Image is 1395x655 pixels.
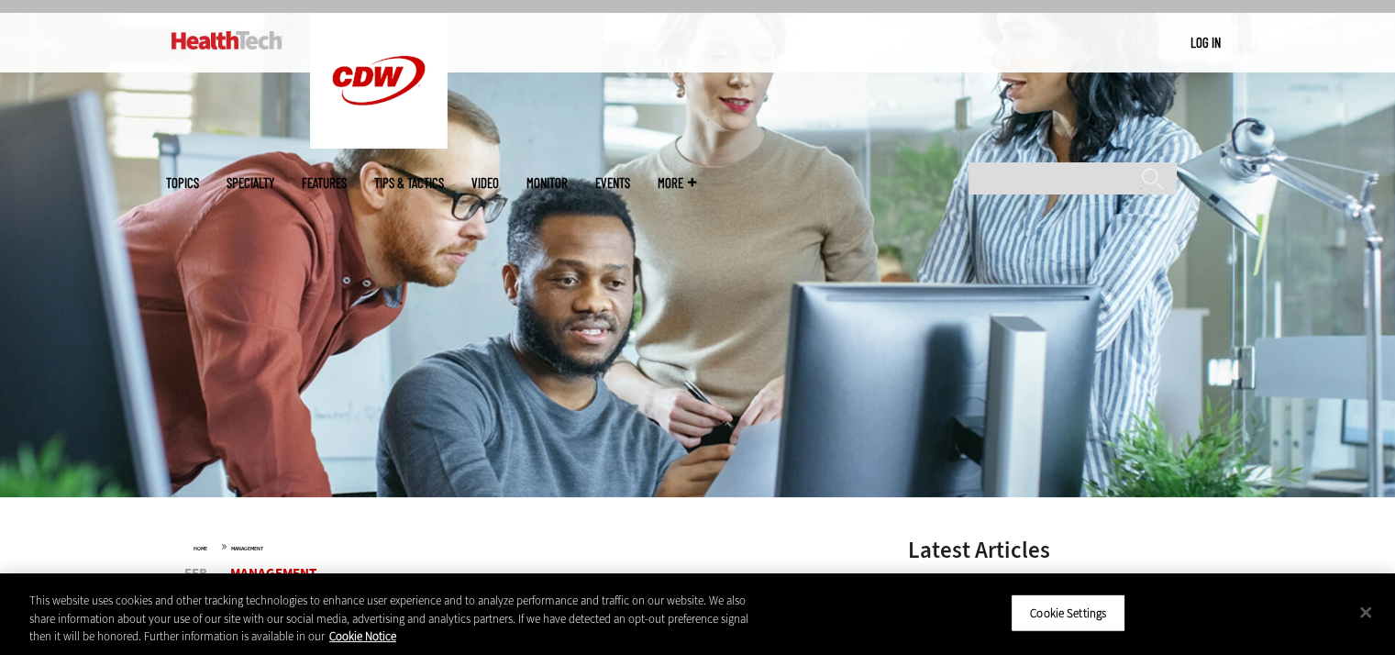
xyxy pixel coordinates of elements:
a: Management [231,545,263,552]
img: Home [310,13,448,149]
a: CDW [310,134,448,153]
div: User menu [1190,33,1221,52]
button: Cookie Settings [1011,594,1125,632]
div: This website uses cookies and other tracking technologies to enhance user experience and to analy... [29,592,768,646]
div: » [194,538,859,553]
h3: Latest Articles [907,538,1182,561]
span: More [658,176,696,190]
a: Tips & Tactics [374,176,444,190]
a: Home [194,545,207,552]
span: Feb [184,567,207,581]
a: Log in [1190,34,1221,50]
a: MonITor [526,176,568,190]
a: More information about your privacy [329,628,396,644]
a: Management [230,564,316,583]
span: Specialty [227,176,274,190]
a: Features [302,176,347,190]
button: Close [1345,592,1386,632]
img: Home [172,31,282,50]
a: Events [595,176,630,190]
span: Topics [166,176,199,190]
a: Video [471,176,499,190]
